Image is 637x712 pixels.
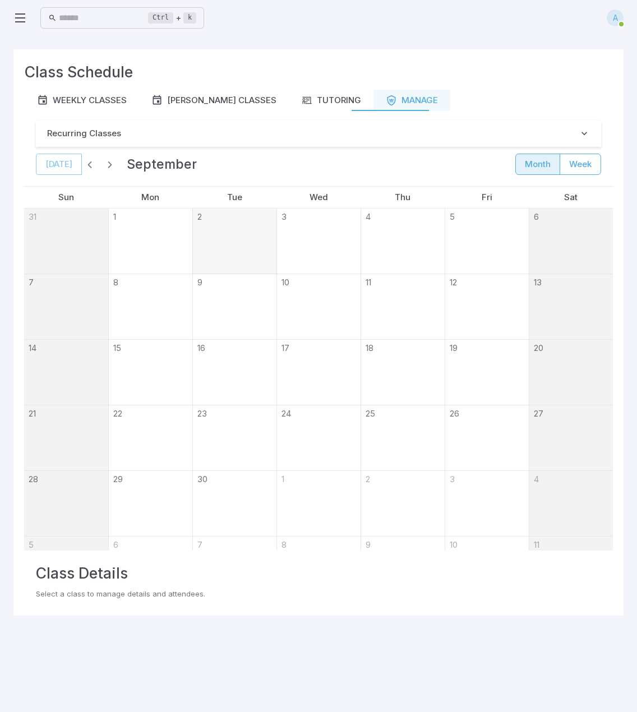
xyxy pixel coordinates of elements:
[183,12,196,24] kbd: k
[24,537,108,602] td: October 5, 2025
[24,274,108,340] td: September 7, 2025
[109,340,121,354] a: September 15, 2025
[25,61,133,83] h3: Class Schedule
[277,340,289,354] a: September 17, 2025
[127,154,197,174] h2: September
[193,274,202,289] a: September 9, 2025
[108,405,192,471] td: September 22, 2025
[529,537,539,551] a: October 11, 2025
[192,274,276,340] td: September 9, 2025
[277,405,291,420] a: September 24, 2025
[277,537,287,551] a: October 8, 2025
[445,537,529,602] td: October 10, 2025
[445,471,529,537] td: October 3, 2025
[529,471,613,537] td: October 4, 2025
[24,209,108,274] td: August 31, 2025
[276,340,361,405] td: September 17, 2025
[36,154,82,175] button: [DATE]
[82,156,98,172] button: Previous month
[445,537,458,551] a: October 10, 2025
[108,209,192,274] td: September 1, 2025
[445,274,529,340] td: September 12, 2025
[361,209,445,274] td: September 4, 2025
[529,340,543,354] a: September 20, 2025
[36,120,601,147] button: Recurring Classes
[276,537,361,602] td: October 8, 2025
[445,340,458,354] a: September 19, 2025
[529,405,543,420] a: September 27, 2025
[36,589,601,600] p: Select a class to manage details and attendees.
[109,537,118,551] a: October 6, 2025
[24,537,34,551] a: October 5, 2025
[108,340,192,405] td: September 15, 2025
[361,471,445,537] td: October 2, 2025
[36,562,601,584] h3: Class Details
[361,340,373,354] a: September 18, 2025
[151,94,276,107] div: [PERSON_NAME] Classes
[277,209,287,223] a: September 3, 2025
[193,209,202,223] a: September 2, 2025
[529,340,613,405] td: September 20, 2025
[108,537,192,602] td: October 6, 2025
[193,405,207,420] a: September 23, 2025
[148,11,196,25] div: +
[24,340,36,354] a: September 14, 2025
[445,405,459,420] a: September 26, 2025
[276,209,361,274] td: September 3, 2025
[560,154,601,175] button: week
[361,209,371,223] a: September 4, 2025
[192,471,276,537] td: September 30, 2025
[445,209,455,223] a: September 5, 2025
[54,187,79,208] a: Sunday
[301,94,361,107] div: Tutoring
[529,209,613,274] td: September 6, 2025
[109,471,123,486] a: September 29, 2025
[24,471,108,537] td: September 28, 2025
[102,156,118,172] button: Next month
[108,274,192,340] td: September 8, 2025
[193,471,207,486] a: September 30, 2025
[529,274,542,289] a: September 13, 2025
[445,340,529,405] td: September 19, 2025
[24,471,38,486] a: September 28, 2025
[223,187,247,208] a: Tuesday
[529,209,539,223] a: September 6, 2025
[148,12,173,24] kbd: Ctrl
[24,405,36,420] a: September 21, 2025
[529,537,613,602] td: October 11, 2025
[192,537,276,602] td: October 7, 2025
[560,187,582,208] a: Saturday
[477,187,497,208] a: Friday
[361,405,375,420] a: September 25, 2025
[24,209,36,223] a: August 31, 2025
[361,537,445,602] td: October 9, 2025
[515,154,560,175] button: month
[276,405,361,471] td: September 24, 2025
[192,209,276,274] td: September 2, 2025
[276,274,361,340] td: September 10, 2025
[108,471,192,537] td: September 29, 2025
[37,94,127,107] div: Weekly Classes
[277,274,289,289] a: September 10, 2025
[361,405,445,471] td: September 25, 2025
[361,274,371,289] a: September 11, 2025
[276,471,361,537] td: October 1, 2025
[445,209,529,274] td: September 5, 2025
[109,209,116,223] a: September 1, 2025
[361,274,445,340] td: September 11, 2025
[24,405,108,471] td: September 21, 2025
[607,10,624,26] div: A
[361,340,445,405] td: September 18, 2025
[192,340,276,405] td: September 16, 2025
[390,187,415,208] a: Thursday
[361,537,371,551] a: October 9, 2025
[445,471,455,486] a: October 3, 2025
[47,127,121,140] p: Recurring Classes
[24,274,34,289] a: September 7, 2025
[445,274,457,289] a: September 12, 2025
[386,94,438,107] div: Manage
[445,405,529,471] td: September 26, 2025
[529,274,613,340] td: September 13, 2025
[305,187,333,208] a: Wednesday
[193,537,202,551] a: October 7, 2025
